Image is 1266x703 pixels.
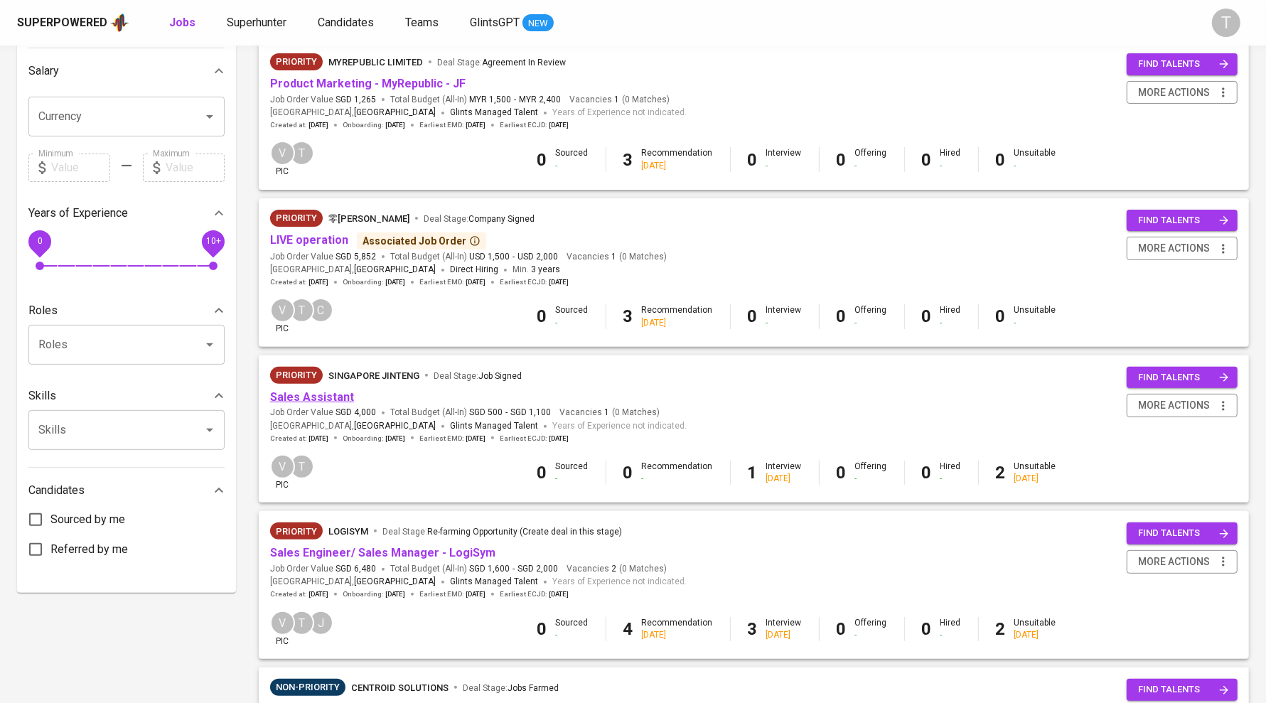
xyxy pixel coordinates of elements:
span: Years of Experience not indicated. [552,106,687,120]
span: LogiSYM [328,526,368,537]
div: Pending Client’s Feedback [270,679,345,696]
span: [DATE] [549,277,569,287]
b: Jobs [169,16,195,29]
div: - [855,473,887,485]
span: [DATE] [309,589,328,599]
div: Recommendation [642,461,713,485]
span: 1 [609,251,616,263]
span: SGD 1,100 [510,407,551,419]
span: Earliest EMD : [419,277,486,287]
p: Skills [28,387,56,404]
button: more actions [1127,237,1238,260]
div: - [1014,160,1056,172]
span: Earliest EMD : [419,589,486,599]
span: 零[PERSON_NAME] [328,213,409,224]
span: Non-Priority [270,680,345,694]
b: 0 [623,463,633,483]
a: Superpoweredapp logo [17,12,129,33]
span: find talents [1138,56,1229,73]
span: [GEOGRAPHIC_DATA] [354,575,436,589]
div: Hired [940,147,961,171]
button: Open [200,335,220,355]
div: Years of Experience [28,199,225,227]
button: more actions [1127,550,1238,574]
div: Candidates [28,476,225,505]
span: [DATE] [309,434,328,444]
div: Offering [855,617,887,641]
span: Vacancies ( 0 Matches ) [567,563,667,575]
div: V [270,298,295,323]
div: pic [270,454,295,491]
div: Hired [940,304,961,328]
button: Open [200,420,220,440]
p: Years of Experience [28,205,128,222]
div: pic [270,141,295,178]
div: - [855,317,887,329]
span: [DATE] [385,589,405,599]
input: Value [166,154,225,182]
span: 1 [612,94,619,106]
div: Associated Job Order [363,234,481,248]
span: SGD 6,480 [336,563,376,575]
span: MYR 1,500 [469,94,511,106]
span: 1 [602,407,609,419]
span: Company Signed [468,214,535,224]
a: Superhunter [227,14,289,32]
button: Open [200,107,220,127]
span: SGD 500 [469,407,503,419]
b: 0 [537,150,547,170]
span: SGD 5,852 [336,251,376,263]
span: Candidates [318,16,374,29]
div: V [270,611,295,635]
b: 0 [922,306,932,326]
b: 4 [623,619,633,639]
b: 0 [837,306,847,326]
span: Teams [405,16,439,29]
span: Deal Stage : [382,527,622,537]
span: [GEOGRAPHIC_DATA] , [270,575,436,589]
b: 0 [748,306,758,326]
a: Sales Engineer/ Sales Manager - LogiSym [270,546,495,559]
p: Roles [28,302,58,319]
b: 3 [623,306,633,326]
div: - [766,160,802,172]
span: - [514,94,516,106]
span: [GEOGRAPHIC_DATA] [354,263,436,277]
div: Salary [28,57,225,85]
div: Unsuitable [1014,147,1056,171]
span: more actions [1138,84,1210,102]
div: - [642,473,713,485]
span: Glints Managed Talent [450,107,538,117]
span: Deal Stage : [434,371,522,381]
div: - [556,160,589,172]
span: Deal Stage : [463,683,559,693]
span: Job Order Value [270,563,376,575]
span: more actions [1138,397,1210,414]
span: Total Budget (All-In) [390,407,551,419]
div: Interview [766,461,802,485]
span: Singapore Jinteng [328,370,419,381]
span: 0 [37,236,42,246]
span: 3 years [531,264,560,274]
div: [DATE] [1014,629,1056,641]
span: Total Budget (All-In) [390,251,558,263]
p: Candidates [28,482,85,499]
button: more actions [1127,81,1238,104]
span: MYR 2,400 [519,94,561,106]
span: [DATE] [466,120,486,130]
span: Re-farming Opportunity (Create deal in this stage) [427,527,622,537]
span: [DATE] [385,434,405,444]
span: NEW [522,16,554,31]
span: more actions [1138,240,1210,257]
div: Interview [766,304,802,328]
b: 0 [922,463,932,483]
span: Priority [270,368,323,382]
div: Offering [855,461,887,485]
span: find talents [1138,370,1229,386]
span: Created at : [270,120,328,130]
span: Vacancies ( 0 Matches ) [567,251,667,263]
b: 0 [837,150,847,170]
span: 2 [609,563,616,575]
span: [DATE] [549,589,569,599]
span: find talents [1138,213,1229,229]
